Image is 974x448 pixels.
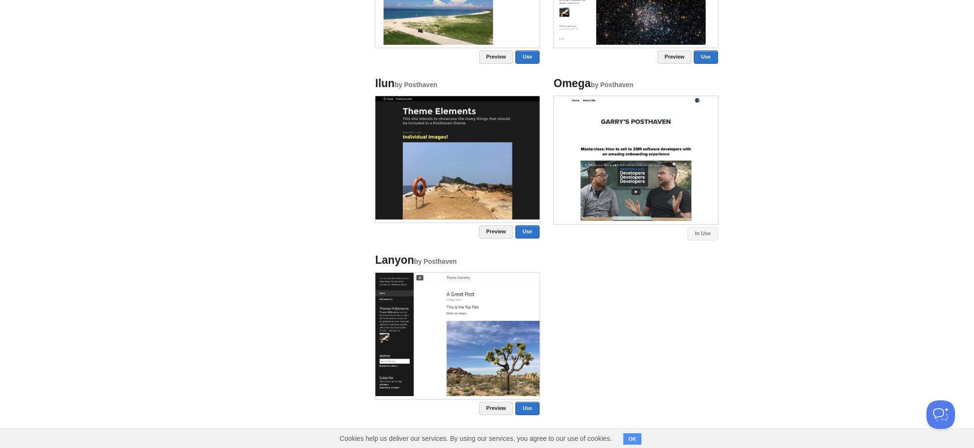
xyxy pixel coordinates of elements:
span: Cookies help us deliver our services. By using our services, you agree to our use of cookies. [330,429,621,448]
a: Preview [658,50,692,64]
a: In Use [688,227,718,240]
a: Use [515,50,539,64]
img: Screenshot [375,96,540,219]
small: by Posthaven [394,81,437,89]
a: Preview [479,225,513,239]
img: Screenshot [554,96,718,221]
a: Use [515,402,539,415]
a: Use [515,225,539,239]
h4: Ilun [375,78,540,90]
a: Preview [479,50,513,64]
h4: Lanyon [375,254,540,266]
a: Use [694,50,718,64]
a: Preview [479,402,513,415]
small: by Posthaven [590,81,633,89]
iframe: Help Scout Beacon - Open [926,400,955,429]
small: by Posthaven [414,258,457,265]
h4: Omega [554,78,718,90]
img: Screenshot [375,273,540,396]
button: OK [623,433,642,445]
